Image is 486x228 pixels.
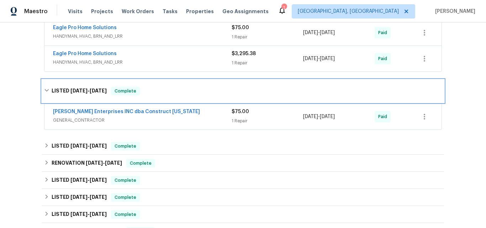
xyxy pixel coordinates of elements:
span: [DATE] [86,160,103,165]
span: $75.00 [232,109,249,114]
span: Complete [112,211,139,218]
h6: LISTED [52,176,107,185]
div: 1 Repair [232,33,303,41]
span: [DATE] [90,143,107,148]
span: Complete [127,160,154,167]
span: Complete [112,143,139,150]
div: RENOVATION [DATE]-[DATE]Complete [42,155,444,172]
span: [DATE] [70,143,88,148]
span: [DATE] [105,160,122,165]
div: LISTED [DATE]-[DATE]Complete [42,206,444,223]
span: Visits [68,8,83,15]
span: - [70,212,107,217]
span: HANDYMAN, HVAC, BRN_AND_LRR [53,33,232,40]
span: Complete [112,88,139,95]
span: GENERAL_CONTRACTOR [53,117,232,124]
span: Paid [378,29,390,36]
h6: LISTED [52,142,107,150]
div: 1 [281,4,286,11]
span: [PERSON_NAME] [432,8,475,15]
div: LISTED [DATE]-[DATE]Complete [42,138,444,155]
span: - [70,143,107,148]
span: Maestro [24,8,48,15]
span: [DATE] [90,177,107,182]
span: - [70,177,107,182]
span: $75.00 [232,25,249,30]
span: [DATE] [320,114,335,119]
span: [DATE] [70,177,88,182]
h6: RENOVATION [52,159,122,168]
span: [DATE] [90,88,107,93]
div: 1 Repair [232,117,303,124]
span: Complete [112,177,139,184]
span: [GEOGRAPHIC_DATA], [GEOGRAPHIC_DATA] [298,8,399,15]
span: - [303,113,335,120]
div: LISTED [DATE]-[DATE]Complete [42,172,444,189]
span: - [70,195,107,200]
span: [DATE] [90,212,107,217]
span: [DATE] [303,56,318,61]
span: [DATE] [70,212,88,217]
div: LISTED [DATE]-[DATE]Complete [42,80,444,102]
span: Projects [91,8,113,15]
h6: LISTED [52,87,107,95]
span: - [303,55,335,62]
span: - [70,88,107,93]
span: $3,295.38 [232,51,256,56]
div: 1 Repair [232,59,303,67]
span: HANDYMAN, HVAC, BRN_AND_LRR [53,59,232,66]
a: Eagle Pro Home Solutions [53,51,117,56]
a: Eagle Pro Home Solutions [53,25,117,30]
span: [DATE] [320,30,335,35]
span: [DATE] [303,114,318,119]
span: [DATE] [320,56,335,61]
span: Work Orders [122,8,154,15]
span: [DATE] [90,195,107,200]
span: - [303,29,335,36]
span: Complete [112,194,139,201]
span: Geo Assignments [222,8,269,15]
span: Tasks [163,9,178,14]
div: LISTED [DATE]-[DATE]Complete [42,189,444,206]
span: Paid [378,55,390,62]
h6: LISTED [52,193,107,202]
span: Properties [186,8,214,15]
span: [DATE] [303,30,318,35]
span: [DATE] [70,195,88,200]
a: [PERSON_NAME] Enterprises INC dba Construct [US_STATE] [53,109,200,114]
h6: LISTED [52,210,107,219]
span: - [86,160,122,165]
span: [DATE] [70,88,88,93]
span: Paid [378,113,390,120]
